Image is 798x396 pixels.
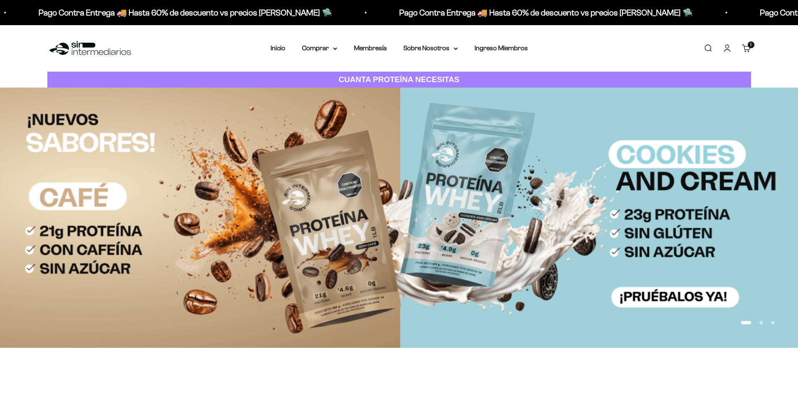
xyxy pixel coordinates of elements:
span: 1 [750,43,752,47]
a: CUANTA PROTEÍNA NECESITAS [47,72,751,88]
strong: CUANTA PROTEÍNA NECESITAS [338,75,460,84]
a: Ingreso Miembros [475,44,528,52]
a: Membresía [354,44,387,52]
summary: Sobre Nosotros [403,43,458,54]
summary: Comprar [302,43,337,54]
a: Inicio [271,44,285,52]
p: Pago Contra Entrega 🚚 Hasta 60% de descuento vs precios [PERSON_NAME] 🛸 [327,6,620,19]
